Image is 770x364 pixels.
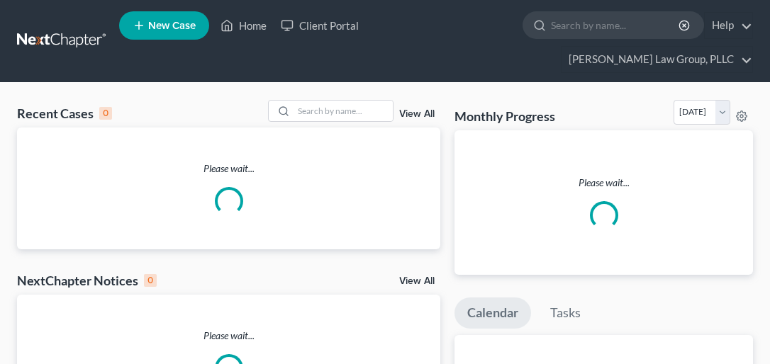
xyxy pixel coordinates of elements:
[551,12,681,38] input: Search by name...
[144,274,157,287] div: 0
[213,13,274,38] a: Home
[454,108,555,125] h3: Monthly Progress
[562,47,752,72] a: [PERSON_NAME] Law Group, PLLC
[294,101,393,121] input: Search by name...
[274,13,366,38] a: Client Portal
[399,109,435,119] a: View All
[454,297,531,329] a: Calendar
[148,21,196,31] span: New Case
[399,276,435,286] a: View All
[17,161,440,176] p: Please wait...
[17,105,112,122] div: Recent Cases
[17,272,157,289] div: NextChapter Notices
[705,13,752,38] a: Help
[466,176,742,190] p: Please wait...
[99,107,112,120] div: 0
[17,329,440,343] p: Please wait...
[537,297,593,329] a: Tasks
